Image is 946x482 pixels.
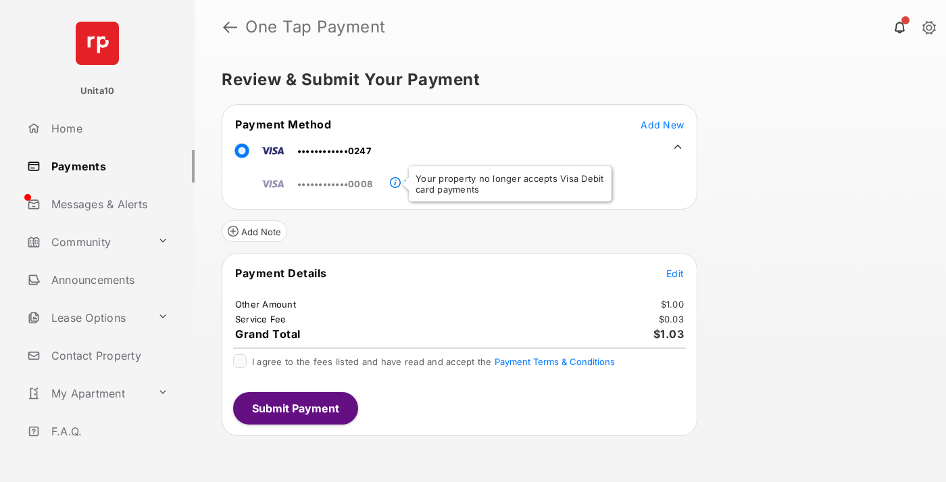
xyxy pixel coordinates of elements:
[641,119,684,130] span: Add New
[22,226,152,258] a: Community
[401,167,514,190] a: Payment Method Unavailable
[22,415,195,448] a: F.A.Q.
[22,339,195,372] a: Contact Property
[22,302,152,334] a: Lease Options
[245,19,386,35] strong: One Tap Payment
[222,220,287,242] button: Add Note
[22,150,195,183] a: Payments
[222,72,908,88] h5: Review & Submit Your Payment
[495,356,615,367] button: I agree to the fees listed and have read and accept the
[653,327,684,341] span: $1.03
[666,266,684,280] button: Edit
[22,377,152,410] a: My Apartment
[22,112,195,145] a: Home
[235,327,301,341] span: Grand Total
[641,118,684,131] button: Add New
[297,145,372,156] span: ••••••••••••0247
[233,392,358,425] button: Submit Payment
[234,313,287,325] td: Service Fee
[660,298,684,310] td: $1.00
[235,118,331,131] span: Payment Method
[297,178,372,189] span: ••••••••••••0008
[76,22,119,65] img: svg+xml;base64,PHN2ZyB4bWxucz0iaHR0cDovL3d3dy53My5vcmcvMjAwMC9zdmciIHdpZHRoPSI2NCIgaGVpZ2h0PSI2NC...
[666,268,684,279] span: Edit
[252,356,615,367] span: I agree to the fees listed and have read and accept the
[80,85,115,98] p: Unita10
[658,313,684,325] td: $0.03
[22,188,195,220] a: Messages & Alerts
[22,264,195,296] a: Announcements
[234,298,297,310] td: Other Amount
[409,166,612,201] div: Your property no longer accepts Visa Debit card payments
[235,266,327,280] span: Payment Details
